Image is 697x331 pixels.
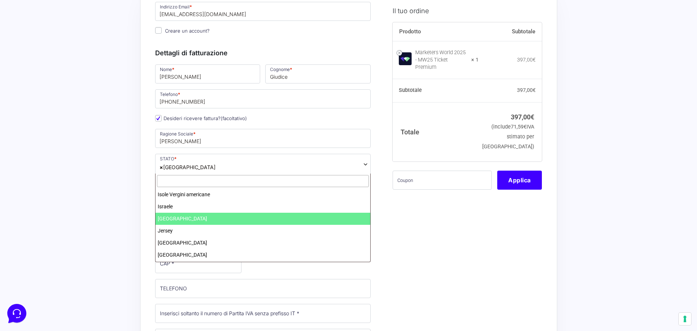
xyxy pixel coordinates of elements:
[12,91,57,97] span: Trova una risposta
[393,102,479,161] th: Totale
[265,64,371,83] input: Cognome *
[399,52,412,65] img: Marketers World 2025 - MW25 Ticket Premium
[113,245,123,252] p: Aiuto
[524,124,527,130] span: €
[23,41,38,56] img: dark
[155,48,371,58] h3: Dettagli di fatturazione
[95,235,140,252] button: Aiuto
[6,6,123,18] h2: Ciao da Marketers 👋
[6,302,28,324] iframe: Customerly Messenger Launcher
[155,225,371,237] li: Jersey
[511,113,534,120] bdi: 397,00
[155,27,162,34] input: Creare un account?
[78,91,135,97] a: Apri Centro Assistenza
[497,170,542,189] button: Applica
[16,107,120,114] input: Cerca un articolo...
[155,249,371,261] li: [GEOGRAPHIC_DATA]
[155,115,247,121] label: Desideri ricevere fattura?
[155,237,371,249] li: [GEOGRAPHIC_DATA]
[679,313,691,325] button: Le tue preferenze relative al consenso per le tecnologie di tracciamento
[393,170,492,189] input: Coupon
[35,41,50,56] img: dark
[160,163,163,171] span: ×
[531,113,534,120] span: €
[155,213,371,225] li: [GEOGRAPHIC_DATA]
[6,235,51,252] button: Home
[155,189,371,201] li: Isole Vergini americane
[48,66,108,72] span: Inizia una conversazione
[482,124,534,150] small: (include IVA stimato per [GEOGRAPHIC_DATA])
[479,22,542,41] th: Subtotale
[155,154,371,175] span: Italia
[517,87,536,93] bdi: 397,00
[155,261,371,273] li: Kirghizistan
[22,245,34,252] p: Home
[533,87,536,93] span: €
[165,28,210,34] span: Creare un account?
[155,2,371,21] input: Indirizzo Email *
[155,201,371,213] li: Israele
[155,304,371,323] input: Inserisci soltanto il numero di Partita IVA senza prefisso IT *
[12,62,135,76] button: Inizia una conversazione
[51,235,96,252] button: Messaggi
[393,22,479,41] th: Prodotto
[155,254,241,273] input: CAP *
[155,89,371,108] input: Telefono *
[393,5,542,15] h3: Il tuo ordine
[533,56,536,62] span: €
[511,124,527,130] span: 71,59
[160,163,216,171] span: Italia
[155,279,371,298] input: TELEFONO
[393,79,479,102] th: Subtotale
[221,115,247,121] span: (facoltativo)
[517,56,536,62] bdi: 397,00
[155,64,261,83] input: Nome *
[12,41,26,56] img: dark
[12,29,62,35] span: Le tue conversazioni
[415,49,466,71] div: Marketers World 2025 - MW25 Ticket Premium
[471,56,479,63] strong: × 1
[155,129,371,148] input: Ragione Sociale *
[155,115,162,122] input: Desideri ricevere fattura?(facoltativo)
[63,245,83,252] p: Messaggi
